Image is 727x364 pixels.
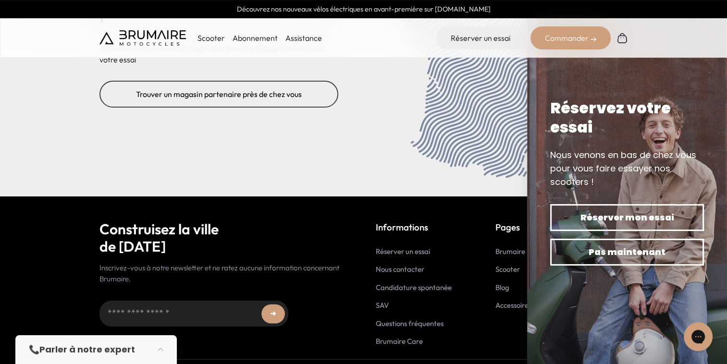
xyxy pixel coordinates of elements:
[495,301,531,310] a: Accessoires
[376,220,452,234] p: Informations
[233,33,278,43] a: Abonnement
[376,247,430,256] a: Réserver un essai
[99,263,352,284] p: Inscrivez-vous à notre newsletter et ne ratez aucune information concernant Brumaire.
[616,32,628,44] img: Panier
[495,247,525,256] a: Brumaire
[197,32,225,44] p: Scooter
[679,319,717,354] iframe: Gorgias live chat messenger
[530,26,611,49] div: Commander
[99,81,338,108] a: Trouver un magasin partenaire près de chez vous
[261,304,285,324] button: ➜
[376,301,389,310] a: SAV
[495,283,509,292] a: Blog
[99,220,352,255] h2: Construisez la ville de [DATE]
[495,220,531,234] p: Pages
[99,30,186,46] img: Brumaire Motocycles
[376,319,444,328] a: Questions fréquentes
[495,265,520,274] a: Scooter
[99,301,288,327] input: Adresse email...
[376,265,424,274] a: Nous contacter
[376,283,452,292] a: Candidature spontanée
[436,26,525,49] a: Réserver un essai
[376,337,423,346] a: Brumaire Care
[285,33,322,43] a: Assistance
[591,36,596,42] img: right-arrow-2.png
